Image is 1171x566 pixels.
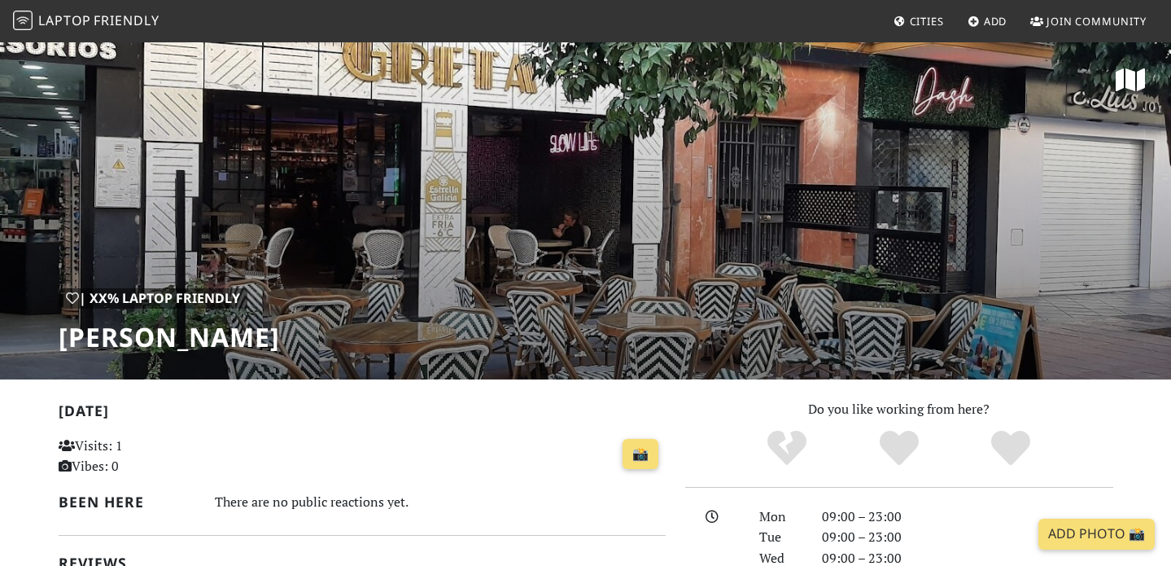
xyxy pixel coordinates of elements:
[812,527,1123,548] div: 09:00 – 23:00
[623,439,658,470] a: 📸
[215,490,666,514] div: There are no public reactions yet.
[59,402,666,426] h2: [DATE]
[1024,7,1153,36] a: Join Community
[38,11,91,29] span: Laptop
[955,428,1067,469] div: Definitely!
[59,322,280,353] h1: [PERSON_NAME]
[749,527,811,548] div: Tue
[13,7,159,36] a: LaptopFriendly LaptopFriendly
[984,14,1007,29] span: Add
[961,7,1014,36] a: Add
[1038,519,1155,550] a: Add Photo 📸
[94,11,159,29] span: Friendly
[731,428,843,469] div: No
[59,436,248,477] p: Visits: 1 Vibes: 0
[59,288,247,309] div: | XX% Laptop Friendly
[887,7,950,36] a: Cities
[812,507,1123,528] div: 09:00 – 23:00
[749,507,811,528] div: Mon
[1046,14,1147,29] span: Join Community
[685,399,1113,420] p: Do you like working from here?
[59,494,196,511] h2: Been here
[13,11,33,30] img: LaptopFriendly
[843,428,955,469] div: Yes
[910,14,944,29] span: Cities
